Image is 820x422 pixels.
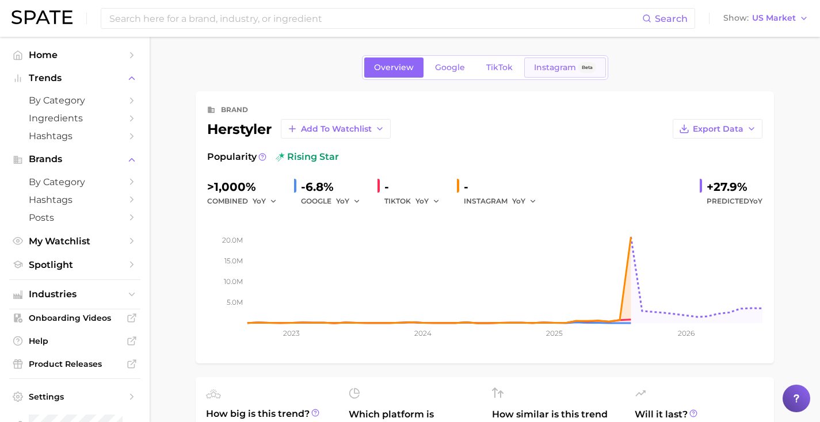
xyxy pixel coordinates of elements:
img: SPATE [12,10,73,24]
div: brand [221,103,248,117]
a: Hashtags [9,191,140,209]
span: Posts [29,212,121,223]
button: YoY [415,194,440,208]
input: Search here for a brand, industry, or ingredient [108,9,642,28]
span: Popularity [207,150,257,164]
button: Export Data [673,119,762,139]
span: Help [29,336,121,346]
span: Home [29,49,121,60]
span: Beta [582,63,593,72]
a: Home [9,46,140,64]
a: by Category [9,173,140,191]
span: by Category [29,177,121,187]
span: YoY [512,196,525,206]
span: rising star [276,150,339,164]
span: Google [435,63,465,72]
a: Posts [9,209,140,227]
div: - [384,178,448,196]
span: Brands [29,154,121,164]
span: Industries [29,289,121,300]
span: YoY [336,196,349,206]
a: Product Releases [9,355,140,373]
button: YoY [253,194,277,208]
button: Trends [9,70,140,87]
div: INSTAGRAM [464,194,544,208]
tspan: 2023 [283,329,300,337]
button: Brands [9,151,140,168]
span: Search [655,13,688,24]
span: Add to Watchlist [301,124,372,134]
span: Instagram [534,63,576,72]
div: GOOGLE [301,194,368,208]
button: YoY [512,194,537,208]
span: Spotlight [29,259,121,270]
div: TIKTOK [384,194,448,208]
span: >1,000% [207,180,256,194]
tspan: 2024 [414,329,432,337]
a: by Category [9,91,140,109]
a: Spotlight [9,256,140,274]
span: Product Releases [29,359,121,369]
a: My Watchlist [9,232,140,250]
span: Settings [29,392,121,402]
button: Industries [9,286,140,303]
a: Help [9,332,140,350]
a: Hashtags [9,127,140,145]
span: Ingredients [29,113,121,124]
tspan: 2026 [678,329,695,337]
img: rising star [276,152,285,162]
a: Settings [9,388,140,405]
div: combined [207,194,285,208]
span: TikTok [486,63,513,72]
span: YoY [749,197,762,205]
span: US Market [752,15,796,21]
span: My Watchlist [29,236,121,247]
a: TikTok [476,57,522,78]
button: Add to Watchlist [281,119,391,139]
div: +27.9% [707,178,762,196]
a: Ingredients [9,109,140,127]
div: herstyler [207,119,391,139]
a: InstagramBeta [524,57,606,78]
button: ShowUS Market [720,11,811,26]
span: Trends [29,73,121,83]
span: Export Data [693,124,743,134]
span: Show [723,15,749,21]
span: by Category [29,95,121,106]
a: Overview [364,57,424,78]
div: - [464,178,544,196]
tspan: 2025 [546,329,563,337]
a: Google [425,57,475,78]
span: YoY [415,196,429,206]
span: YoY [253,196,266,206]
span: Hashtags [29,194,121,205]
div: -6.8% [301,178,368,196]
span: Overview [374,63,414,72]
span: Onboarding Videos [29,313,121,323]
span: Predicted [707,194,762,208]
span: Hashtags [29,131,121,141]
button: YoY [336,194,361,208]
a: Onboarding Videos [9,309,140,327]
